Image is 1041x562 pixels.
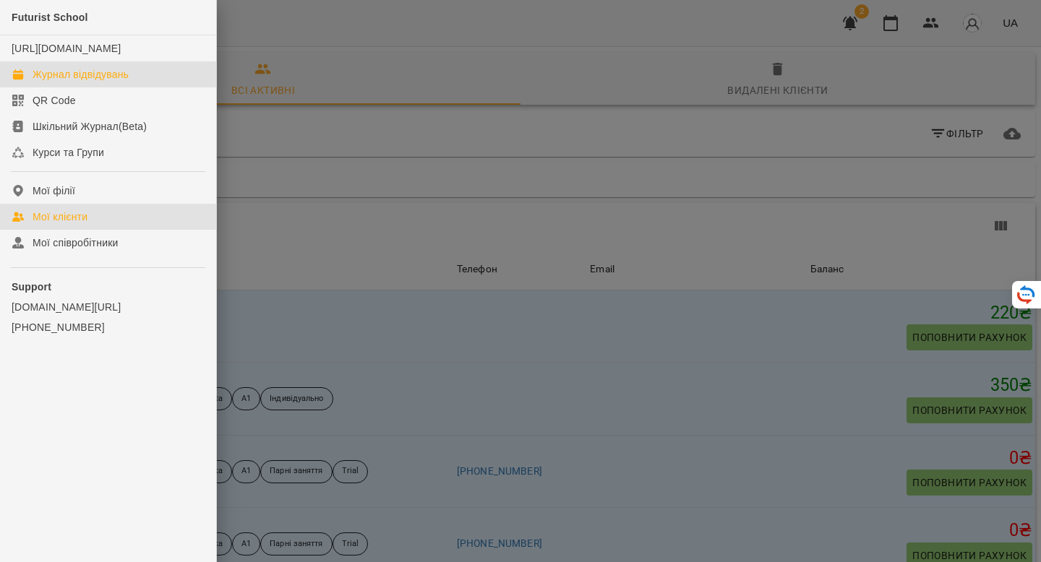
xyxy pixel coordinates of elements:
a: [DOMAIN_NAME][URL] [12,300,205,314]
div: QR Code [33,93,76,108]
div: Мої співробітники [33,235,119,250]
div: Мої філії [33,183,75,198]
div: Курси та Групи [33,145,104,160]
span: Futurist School [12,12,88,23]
div: Шкільний Журнал(Beta) [33,119,147,134]
a: [PHONE_NUMBER] [12,320,205,334]
div: Мої клієнти [33,209,87,224]
p: Support [12,280,205,294]
div: Журнал відвідувань [33,67,129,82]
a: [URL][DOMAIN_NAME] [12,43,121,54]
